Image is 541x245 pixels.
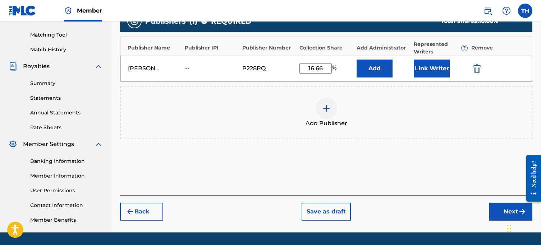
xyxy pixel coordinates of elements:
img: expand [94,62,103,71]
a: Member Benefits [30,216,103,224]
iframe: Chat Widget [505,211,541,245]
button: Add [357,60,393,77]
a: User Permissions [30,187,103,194]
iframe: Resource Center [521,150,541,207]
button: Back [120,203,163,221]
a: Matching Tool [30,31,103,39]
a: Summary [30,80,103,87]
span: Royalties [23,62,50,71]
a: Public Search [481,4,495,18]
img: MLC Logo [9,5,36,16]
img: Royalties [9,62,17,71]
div: Publisher IPI [185,44,238,52]
img: f7272a7cc735f4ea7f67.svg [518,207,527,216]
div: Add Administrator [357,44,410,52]
img: Top Rightsholder [64,6,73,15]
a: Match History [30,46,103,53]
img: help [502,6,511,15]
span: ? [462,45,467,51]
span: Member Settings [23,140,74,149]
img: 12a2ab48e56ec057fbd8.svg [473,64,481,73]
div: Publisher Number [242,44,296,52]
span: % [332,63,338,74]
div: Drag [507,218,512,239]
span: Add Publisher [306,119,347,128]
img: search [483,6,492,15]
span: Member [77,6,102,15]
a: Statements [30,94,103,102]
img: expand [94,140,103,149]
button: Link Writer [414,60,450,77]
div: Collection Share [299,44,353,52]
img: add [322,104,331,113]
img: 7ee5dd4eb1f8a8e3ef2f.svg [126,207,134,216]
button: Save as draft [302,203,351,221]
a: Banking Information [30,157,103,165]
button: Next [489,203,532,221]
div: User Menu [518,4,532,18]
div: Help [499,4,514,18]
a: Contact Information [30,202,103,209]
a: Member Information [30,172,103,180]
div: Publisher Name [128,44,181,52]
div: Represented Writers [414,41,467,56]
a: Rate Sheets [30,124,103,131]
span: ? [201,18,207,24]
div: Remove [471,44,525,52]
a: Annual Statements [30,109,103,117]
img: Member Settings [9,140,17,149]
